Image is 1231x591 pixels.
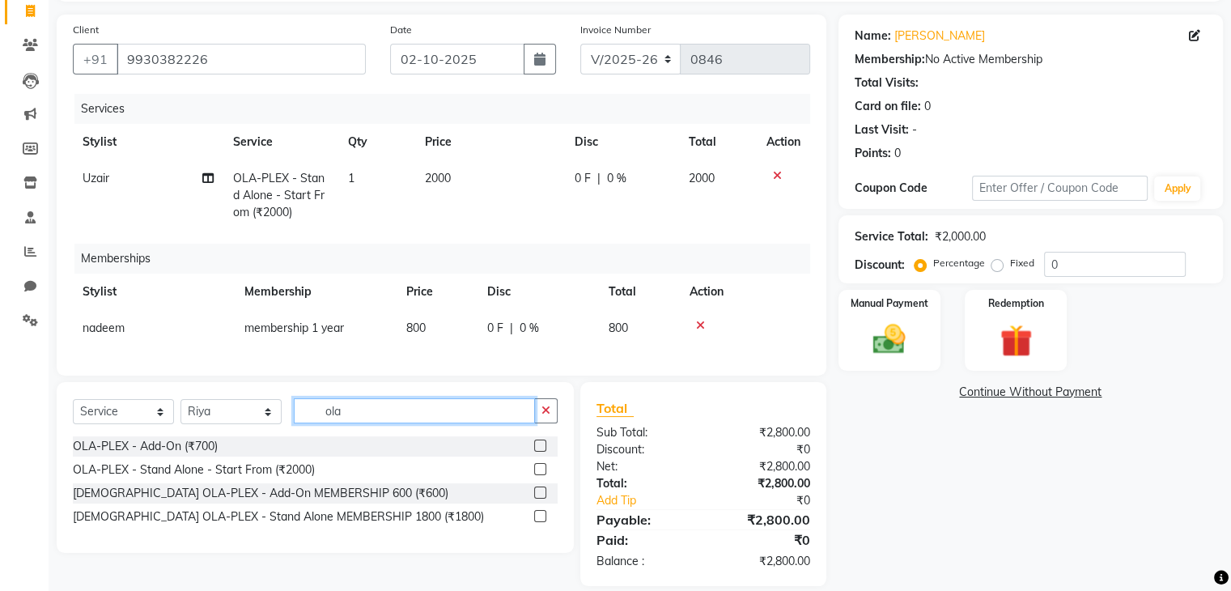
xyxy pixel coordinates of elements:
div: Sub Total: [584,424,703,441]
a: Continue Without Payment [842,384,1220,401]
div: ₹2,800.00 [703,424,822,441]
span: Uzair [83,171,109,185]
th: Disc [565,124,679,160]
span: 800 [609,321,628,335]
label: Percentage [933,256,985,270]
th: Price [397,274,478,310]
div: Service Total: [855,228,928,245]
span: 0 % [607,170,626,187]
button: Apply [1154,176,1200,201]
div: Memberships [74,244,822,274]
span: Total [596,400,634,417]
img: _cash.svg [863,321,915,358]
th: Disc [478,274,599,310]
span: 800 [406,321,426,335]
div: Card on file: [855,98,921,115]
div: Points: [855,145,891,162]
img: _gift.svg [990,321,1042,361]
th: Stylist [73,124,223,160]
input: Search or Scan [294,398,535,423]
div: Total Visits: [855,74,919,91]
a: Add Tip [584,492,723,509]
div: 0 [894,145,901,162]
label: Client [73,23,99,37]
div: Membership: [855,51,925,68]
input: Enter Offer / Coupon Code [972,176,1148,201]
label: Invoice Number [580,23,651,37]
div: Paid: [584,530,703,550]
span: 2000 [425,171,451,185]
span: 0 F [487,320,503,337]
div: ₹2,800.00 [703,475,822,492]
span: OLA-PLEX - Stand Alone - Start From (₹2000) [233,171,325,219]
label: Manual Payment [851,296,928,311]
input: Search by Name/Mobile/Email/Code [117,44,366,74]
div: [DEMOGRAPHIC_DATA] OLA-PLEX - Add-On MEMBERSHIP 600 (₹600) [73,485,448,502]
span: nadeem [83,321,125,335]
div: ₹2,800.00 [703,458,822,475]
div: ₹2,000.00 [935,228,986,245]
span: 2000 [689,171,715,185]
div: Discount: [855,257,905,274]
th: Qty [338,124,415,160]
div: OLA-PLEX - Stand Alone - Start From (₹2000) [73,461,315,478]
div: Balance : [584,553,703,570]
div: Coupon Code [855,180,972,197]
div: Last Visit: [855,121,909,138]
label: Date [390,23,412,37]
div: [DEMOGRAPHIC_DATA] OLA-PLEX - Stand Alone MEMBERSHIP 1800 (₹1800) [73,508,484,525]
span: | [597,170,601,187]
th: Stylist [73,274,235,310]
span: 1 [348,171,354,185]
div: OLA-PLEX - Add-On (₹700) [73,438,218,455]
th: Action [757,124,810,160]
th: Price [415,124,565,160]
div: ₹2,800.00 [703,553,822,570]
div: Discount: [584,441,703,458]
label: Redemption [988,296,1044,311]
label: Fixed [1010,256,1034,270]
div: ₹0 [723,492,821,509]
div: 0 [924,98,931,115]
div: Total: [584,475,703,492]
th: Membership [235,274,397,310]
th: Total [599,274,680,310]
button: +91 [73,44,118,74]
a: [PERSON_NAME] [894,28,985,45]
div: ₹0 [703,530,822,550]
span: 0 F [575,170,591,187]
th: Action [680,274,810,310]
div: No Active Membership [855,51,1207,68]
div: Name: [855,28,891,45]
div: Services [74,94,822,124]
div: ₹0 [703,441,822,458]
div: ₹2,800.00 [703,510,822,529]
span: | [510,320,513,337]
th: Service [223,124,338,160]
span: 0 % [520,320,539,337]
div: Net: [584,458,703,475]
div: Payable: [584,510,703,529]
div: - [912,121,917,138]
th: Total [679,124,757,160]
span: membership 1 year [244,321,344,335]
